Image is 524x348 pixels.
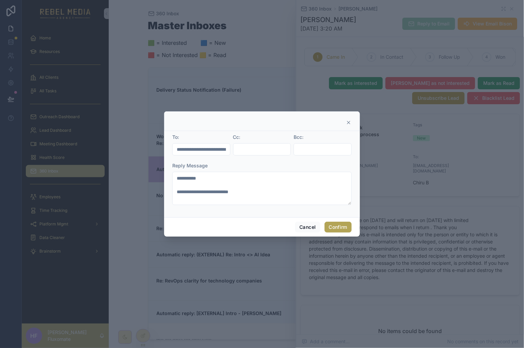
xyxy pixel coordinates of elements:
[295,222,320,233] button: Cancel
[325,222,352,233] button: Confirm
[294,134,303,140] span: Bcc:
[233,134,241,140] span: Cc:
[172,163,208,168] span: Reply Message
[172,134,179,140] span: To:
